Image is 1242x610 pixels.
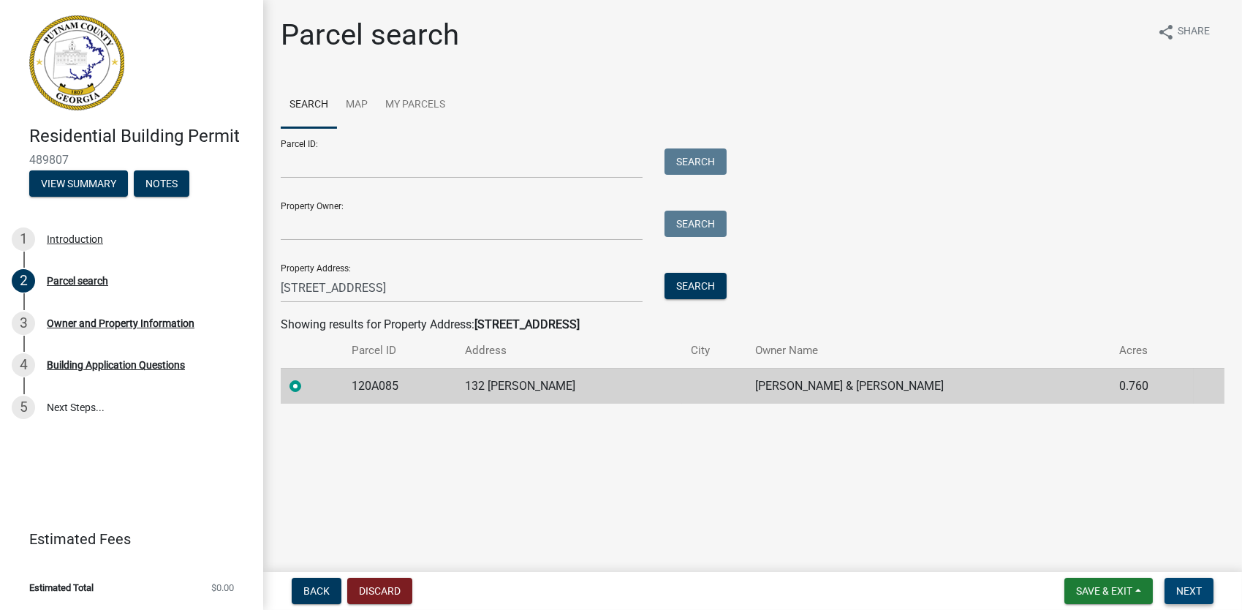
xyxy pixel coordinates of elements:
div: 1 [12,227,35,251]
button: Back [292,578,341,604]
div: 5 [12,396,35,419]
td: [PERSON_NAME] & [PERSON_NAME] [747,368,1111,404]
h4: Residential Building Permit [29,126,251,147]
img: Putnam County, Georgia [29,15,124,110]
span: Share [1178,23,1210,41]
button: Discard [347,578,412,604]
div: 2 [12,269,35,293]
a: My Parcels [376,82,454,129]
a: Search [281,82,337,129]
button: Next [1165,578,1213,604]
span: Back [303,585,330,597]
span: Next [1176,585,1202,597]
span: 489807 [29,153,234,167]
th: City [682,334,746,368]
span: Estimated Total [29,583,94,592]
button: Save & Exit [1064,578,1153,604]
i: share [1157,23,1175,41]
button: View Summary [29,170,128,197]
span: $0.00 [211,583,234,592]
div: 4 [12,353,35,377]
button: Search [664,211,727,237]
button: Search [664,148,727,175]
div: 3 [12,312,35,335]
div: Owner and Property Information [47,318,194,328]
button: Notes [134,170,189,197]
td: 132 [PERSON_NAME] [456,368,682,404]
button: shareShare [1146,18,1222,46]
th: Owner Name [747,334,1111,368]
div: Showing results for Property Address: [281,316,1224,334]
span: Save & Exit [1076,585,1132,597]
th: Acres [1111,334,1194,368]
a: Estimated Fees [12,524,240,554]
th: Address [456,334,682,368]
wm-modal-confirm: Summary [29,178,128,190]
th: Parcel ID [343,334,456,368]
h1: Parcel search [281,18,459,53]
td: 120A085 [343,368,456,404]
div: Parcel search [47,276,108,286]
strong: [STREET_ADDRESS] [474,317,580,331]
div: Building Application Questions [47,360,185,370]
button: Search [664,273,727,299]
div: Introduction [47,234,103,244]
wm-modal-confirm: Notes [134,178,189,190]
a: Map [337,82,376,129]
td: 0.760 [1111,368,1194,404]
